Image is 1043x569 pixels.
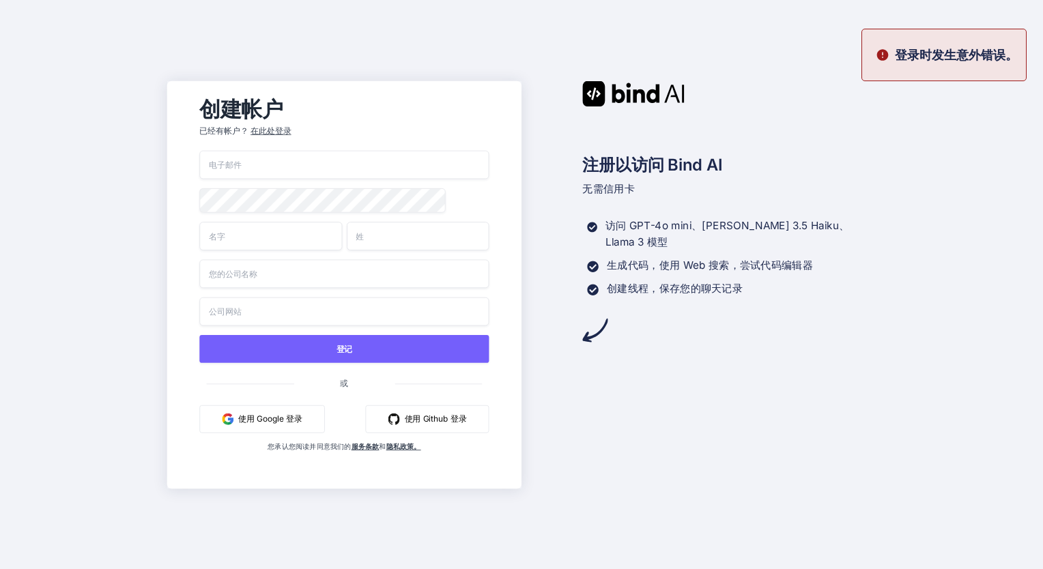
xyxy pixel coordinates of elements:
font: 已经有帐户？ [199,125,248,136]
img: 绑定AI标志 [582,81,685,106]
div: 在此处登录 [251,125,291,136]
font: 您承认您阅读并同意我们的 和 [268,442,420,451]
h2: 创建帐户 [199,100,489,118]
p: 登录时发生意外错误。 [895,46,1018,64]
input: 姓 [347,222,489,250]
img: GitHub [388,413,399,424]
font: 使用 Github 登录 [404,413,466,425]
span: 或 [294,368,395,397]
font: 使用 Google 登录 [238,413,302,425]
img: 警报 [876,46,889,64]
p: 无需信用卡 [582,181,876,197]
p: 生成代码，使用 Web 搜索，尝试代码编辑器 [607,257,813,274]
button: 使用 Github 登录 [365,405,489,433]
a: 服务条款 [351,442,379,451]
p: 访问 GPT-4o mini、[PERSON_NAME] 3.5 Haiku、Llama 3 模型 [605,218,876,250]
img: 谷歌 [222,413,233,424]
button: 登记 [199,334,489,362]
input: 电子邮件 [199,150,489,179]
input: 公司网站 [199,297,489,325]
h2: 注册以访问 Bind AI [582,153,876,177]
p: 创建线程，保存您的聊天记录 [607,280,743,297]
input: 您的公司名称 [199,259,489,288]
button: 使用 Google 登录 [199,405,325,433]
a: 隐私政策。 [386,442,420,451]
input: 名字 [199,222,342,250]
img: 箭 [582,317,608,342]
